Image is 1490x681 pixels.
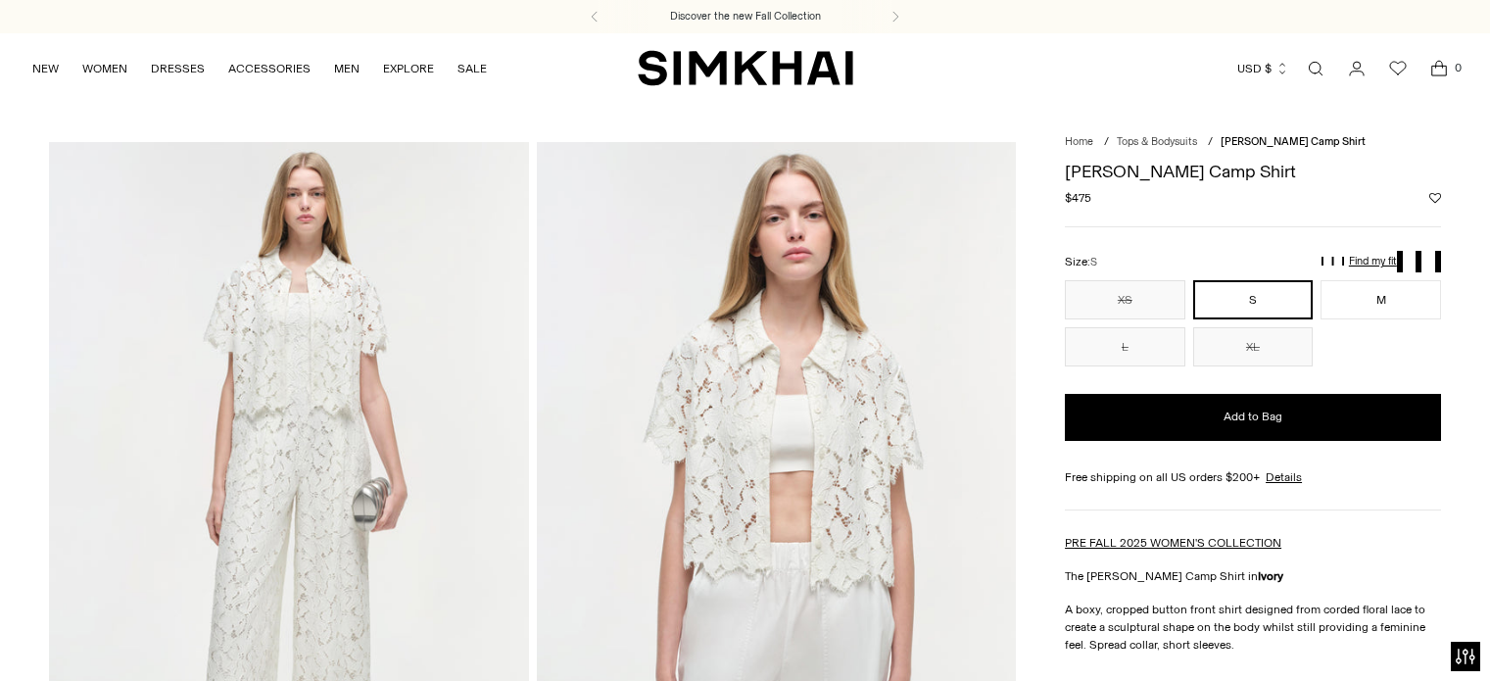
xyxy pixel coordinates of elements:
a: EXPLORE [383,47,434,90]
h1: [PERSON_NAME] Camp Shirt [1065,163,1441,180]
button: S [1193,280,1314,319]
button: Add to Wishlist [1429,192,1441,204]
span: [PERSON_NAME] Camp Shirt [1221,135,1366,148]
a: Discover the new Fall Collection [670,9,821,24]
span: Add to Bag [1224,409,1282,425]
a: PRE FALL 2025 WOMEN'S COLLECTION [1065,536,1281,550]
a: Details [1266,468,1302,486]
button: USD $ [1237,47,1289,90]
a: MEN [334,47,360,90]
a: WOMEN [82,47,127,90]
button: M [1321,280,1441,319]
span: 0 [1449,59,1466,76]
a: Open cart modal [1419,49,1459,88]
div: / [1104,134,1109,151]
span: S [1090,256,1097,268]
a: NEW [32,47,59,90]
span: $475 [1065,189,1091,207]
button: XS [1065,280,1185,319]
p: A boxy, cropped button front shirt designed from corded floral lace to create a sculptural shape ... [1065,601,1441,654]
a: DRESSES [151,47,205,90]
a: Home [1065,135,1093,148]
a: ACCESSORIES [228,47,311,90]
nav: breadcrumbs [1065,134,1441,151]
strong: Ivory [1258,569,1283,583]
button: XL [1193,327,1314,366]
button: L [1065,327,1185,366]
a: SIMKHAI [638,49,853,87]
a: Tops & Bodysuits [1117,135,1197,148]
a: Wishlist [1378,49,1418,88]
div: / [1208,134,1213,151]
button: Add to Bag [1065,394,1441,441]
p: The [PERSON_NAME] Camp Shirt in [1065,567,1441,585]
a: Open search modal [1296,49,1335,88]
a: Go to the account page [1337,49,1376,88]
label: Size: [1065,253,1097,271]
div: Free shipping on all US orders $200+ [1065,468,1441,486]
a: SALE [457,47,487,90]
